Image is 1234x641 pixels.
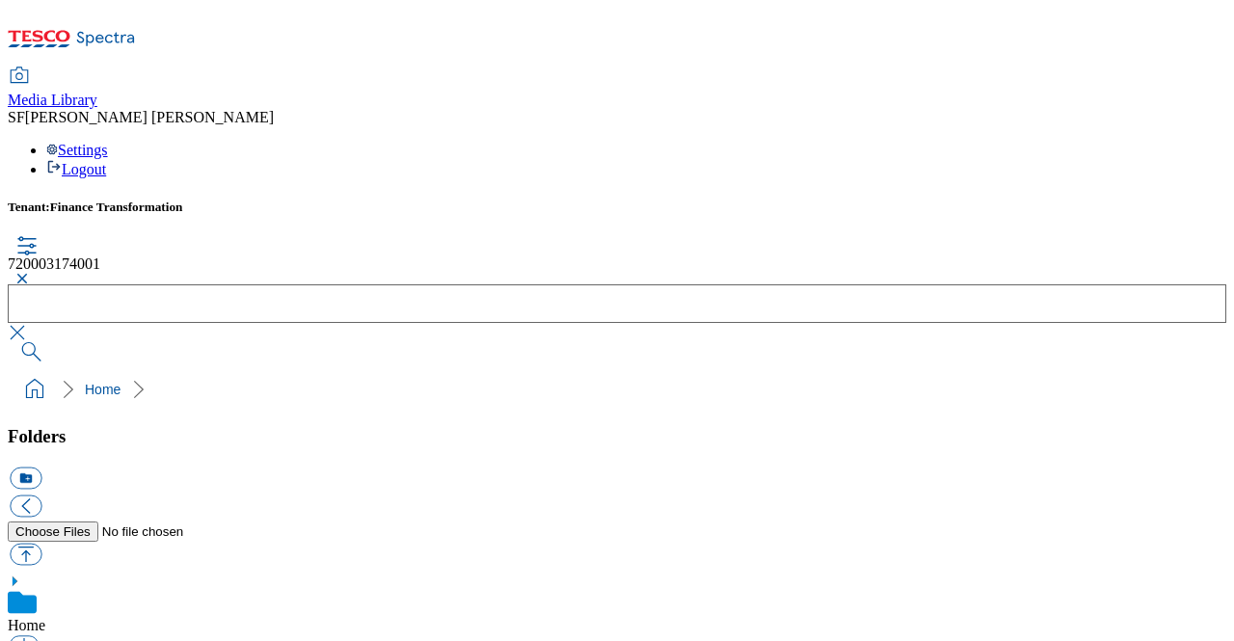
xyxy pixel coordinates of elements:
a: Logout [46,161,106,177]
span: SF [8,109,25,125]
span: 720003174001 [8,255,100,272]
a: Media Library [8,68,97,109]
a: Settings [46,142,108,158]
a: Home [85,382,121,397]
h3: Folders [8,426,1226,447]
span: Finance Transformation [50,200,183,214]
a: Home [8,617,45,633]
span: Media Library [8,92,97,108]
a: home [19,374,50,405]
h5: Tenant: [8,200,1226,215]
span: [PERSON_NAME] [PERSON_NAME] [25,109,274,125]
nav: breadcrumb [8,371,1226,408]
